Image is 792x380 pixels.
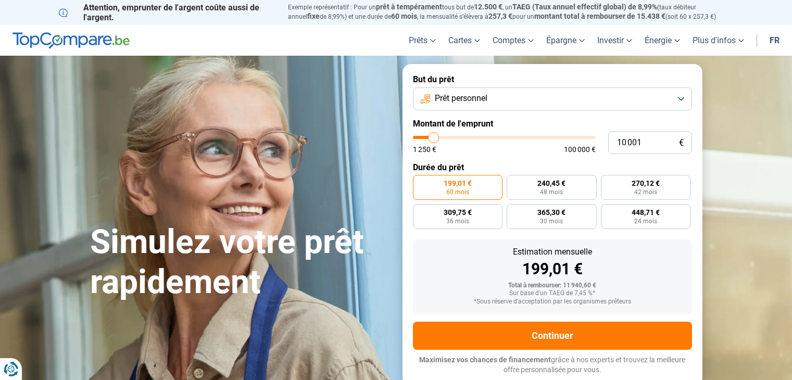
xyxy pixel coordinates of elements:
[421,298,684,306] div: *Sous réserve d'acceptation par les organismes prêteurs
[686,25,750,56] a: Plus d'infos
[540,189,563,195] span: 48 mois
[634,189,657,195] span: 42 mois
[446,218,469,224] span: 36 mois
[540,25,591,56] a: Épargne
[632,209,660,216] span: 448,71 €
[540,218,563,224] span: 30 mois
[512,3,657,11] span: TAEG (Taux annuel effectif global) de 8,99%
[12,32,130,49] img: TopCompare
[376,3,442,11] span: prêt à tempérament
[59,3,275,22] p: Attention, emprunter de l'argent coûte aussi de l'argent.
[403,25,442,56] a: Prêts
[435,93,487,104] span: Prêt personnel
[444,180,472,187] span: 199,01 €
[679,138,684,147] span: €
[307,12,320,20] span: fixe
[763,25,786,56] a: fr
[442,25,486,56] a: Cartes
[90,222,390,302] h1: Simulez votre prêt rapidement
[421,290,684,297] div: Sur base d'un TAEG de 7,45 %*
[413,119,692,129] label: Montant de l'emprunt
[413,355,692,375] p: grâce à nos experts et trouvez la meilleure offre personnalisée pour vous.
[591,25,638,56] a: Investir
[488,12,512,20] span: 257,3 €
[446,189,469,195] span: 60 mois
[638,25,686,56] a: Énergie
[421,282,684,289] div: Total à rembourser: 11 940,60 €
[444,209,472,216] span: 309,75 €
[534,12,665,20] span: montant total à rembourser de 15.438 €
[391,12,417,20] span: 60 mois
[474,3,502,11] span: 12.500 €
[421,261,684,277] div: 199,01 €
[634,218,657,224] span: 24 mois
[537,209,565,216] span: 365,30 €
[413,162,692,172] label: Durée du prêt
[486,25,540,56] a: Comptes
[537,180,565,187] span: 240,45 €
[632,180,660,187] span: 270,12 €
[421,248,684,256] div: Estimation mensuelle
[288,3,734,21] p: Exemple représentatif : Pour un tous but de , un (taux débiteur annuel de 8,99%) et une durée de ...
[413,87,692,110] button: Prêt personnel
[419,356,551,364] span: Maximisez vos chances de financement
[413,146,436,153] span: 1 250 €
[564,146,596,153] span: 100 000 €
[413,322,692,350] button: Continuer
[413,74,692,84] label: But du prêt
